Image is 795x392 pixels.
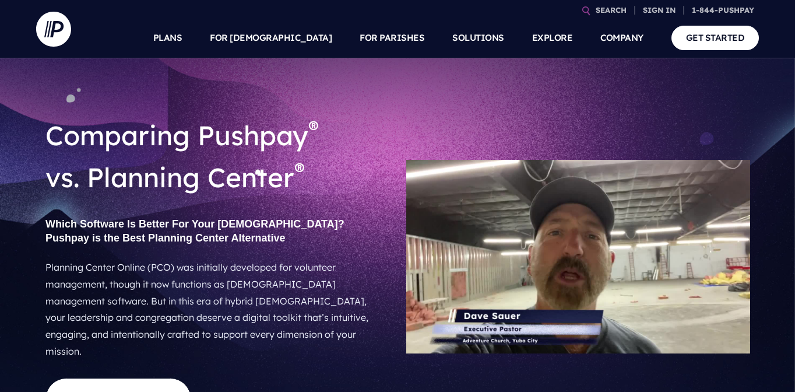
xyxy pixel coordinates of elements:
[153,17,182,58] a: PLANS
[406,160,750,353] img: 9iipLECxEbQLfDSxNYimQL.jpg
[600,17,643,58] a: COMPANY
[45,218,344,244] strong: Which Software Is Better For Your [DEMOGRAPHIC_DATA]? Pushpay is the Best Planning Center Alterna...
[45,105,371,208] h1: Comparing Pushpay vs. Planning Center
[452,17,504,58] a: SOLUTIONS
[532,17,573,58] a: EXPLORE
[308,115,318,141] sup: ®
[360,17,424,58] a: FOR PARISHES
[210,17,332,58] a: FOR [DEMOGRAPHIC_DATA]
[45,254,371,365] p: Planning Center Online (PCO) was initially developed for volunteer management, though it now func...
[671,26,759,50] a: GET STARTED
[294,157,304,183] sup: ®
